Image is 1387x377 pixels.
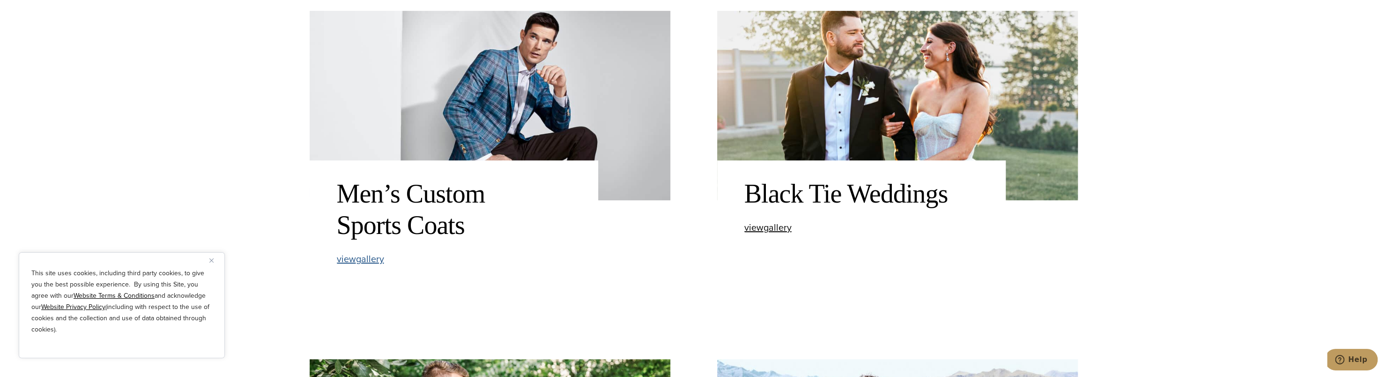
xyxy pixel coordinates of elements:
[717,11,1078,200] img: Bride & groom outside. Bride wearing low cut wedding dress. Groom wearing wedding tuxedo by Zegna.
[209,255,221,266] button: Close
[744,178,979,210] h2: Black Tie Weddings
[337,252,384,266] span: view gallery
[74,291,155,301] a: Website Terms & Conditions
[1327,349,1378,372] iframe: Opens a widget where you can chat to one of our agents
[337,254,384,264] a: viewgallery
[209,258,214,263] img: Close
[337,178,571,241] h2: Men’s Custom Sports Coats
[310,11,670,200] img: Client in blue bespoke Loro Piana sportscoat, white shirt.
[744,220,792,234] span: view gallery
[31,268,212,335] p: This site uses cookies, including third party cookies, to give you the best possible experience. ...
[744,223,792,233] a: viewgallery
[41,302,105,312] a: Website Privacy Policy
